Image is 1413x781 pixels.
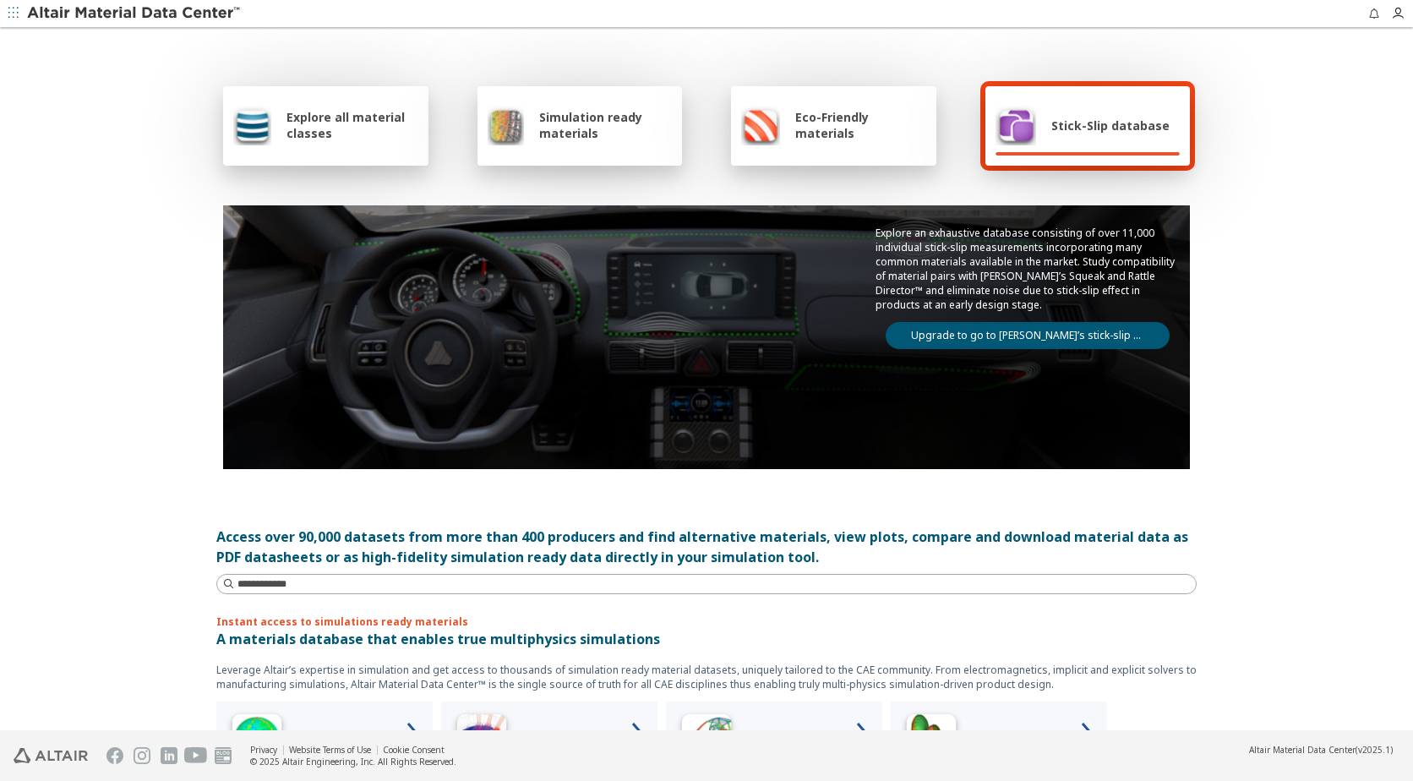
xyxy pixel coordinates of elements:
[539,109,672,141] span: Simulation ready materials
[286,109,418,141] span: Explore all material classes
[216,614,1197,629] p: Instant access to simulations ready materials
[448,708,516,776] img: Low Frequency Icon
[886,322,1170,349] a: Upgrade to go to [PERSON_NAME]’s stick-slip database
[1249,744,1356,756] span: Altair Material Data Center
[488,105,524,145] img: Simulation ready materials
[250,744,277,756] a: Privacy
[27,5,243,22] img: Altair Material Data Center
[1249,744,1393,756] div: (v2025.1)
[250,756,456,767] div: © 2025 Altair Engineering, Inc. All Rights Reserved.
[876,226,1180,312] p: Explore an exhaustive database consisting of over 11,000 individual stick-slip measurements incor...
[14,748,88,763] img: Altair Engineering
[1051,117,1170,134] span: Stick-Slip database
[216,527,1197,567] div: Access over 90,000 datasets from more than 400 producers and find alternative materials, view plo...
[741,105,780,145] img: Eco-Friendly materials
[216,663,1197,691] p: Leverage Altair’s expertise in simulation and get access to thousands of simulation ready materia...
[233,105,271,145] img: Explore all material classes
[795,109,925,141] span: Eco-Friendly materials
[216,629,1197,649] p: A materials database that enables true multiphysics simulations
[383,744,445,756] a: Cookie Consent
[673,708,740,776] img: Structural Analyses Icon
[289,744,371,756] a: Website Terms of Use
[996,105,1036,145] img: Stick-Slip database
[223,708,291,776] img: High Frequency Icon
[897,708,965,776] img: Crash Analyses Icon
